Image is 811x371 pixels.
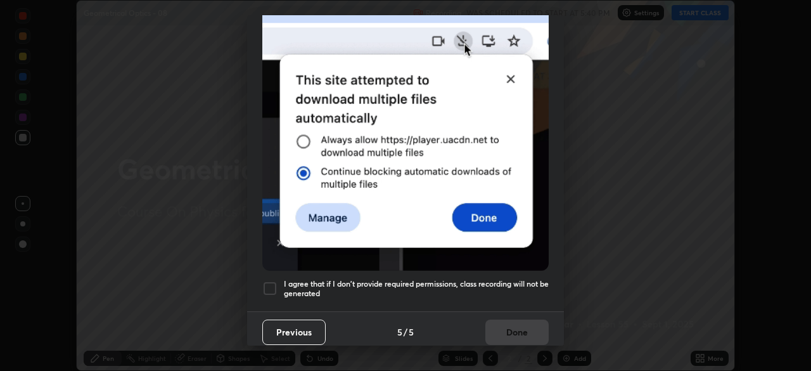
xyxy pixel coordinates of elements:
h5: I agree that if I don't provide required permissions, class recording will not be generated [284,279,549,299]
h4: 5 [409,325,414,339]
button: Previous [262,320,326,345]
h4: 5 [397,325,402,339]
h4: / [404,325,407,339]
